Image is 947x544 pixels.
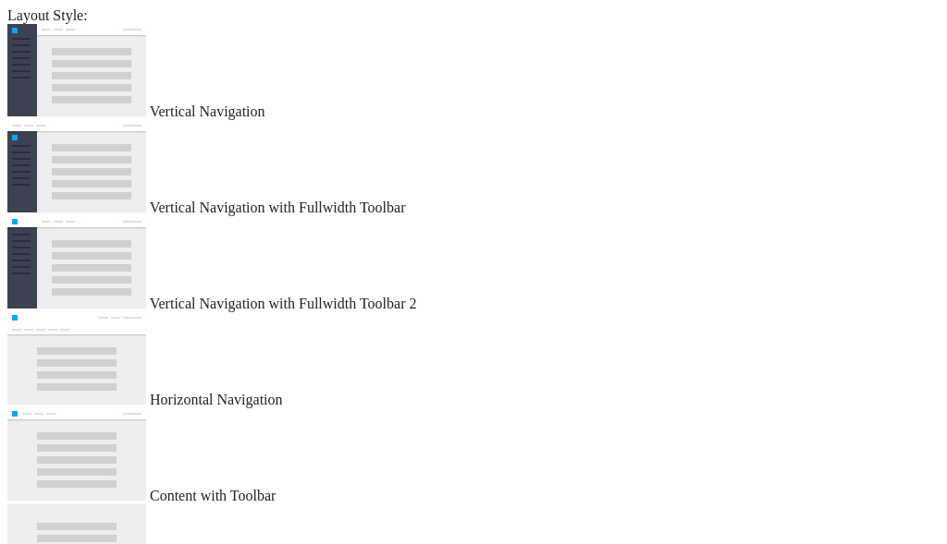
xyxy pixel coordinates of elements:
span: Horizontal Navigation [150,392,283,407]
span: Content with Toolbar [150,488,276,503]
img: content-with-toolbar.jpg [7,408,146,501]
img: horizontal-nav.jpg [7,312,146,405]
div: Layout Style: [7,7,940,24]
span: Vertical Navigation with Fullwidth Toolbar 2 [150,296,417,311]
img: vertical-nav-with-full-toolbar-2.jpg [7,216,146,308]
md-radio-button: Content with Toolbar [7,408,940,504]
img: vertical-nav.jpg [7,24,146,116]
md-radio-button: Vertical Navigation [7,24,940,120]
md-radio-button: Vertical Navigation with Fullwidth Toolbar 2 [7,216,940,312]
img: vertical-nav-with-full-toolbar.jpg [7,120,146,212]
md-radio-button: Horizontal Navigation [7,312,940,408]
md-radio-button: Vertical Navigation with Fullwidth Toolbar [7,120,940,216]
span: Vertical Navigation with Fullwidth Toolbar [150,199,406,215]
span: Vertical Navigation [150,103,265,119]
